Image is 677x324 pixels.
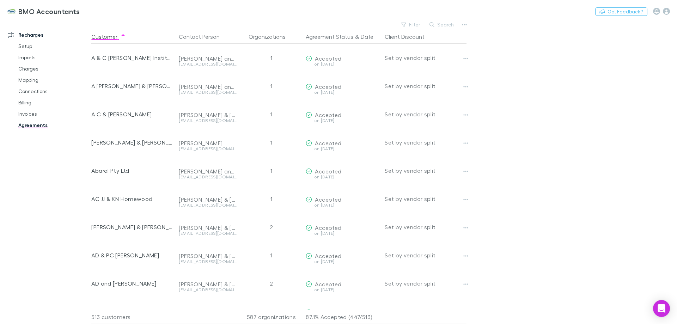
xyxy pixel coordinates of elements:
span: Accepted [315,252,341,259]
div: [EMAIL_ADDRESS][DOMAIN_NAME] [179,288,237,292]
div: AC JJ & KN Homewood [91,185,173,213]
div: 1 [239,128,303,157]
div: [EMAIL_ADDRESS][DOMAIN_NAME] [179,118,237,123]
button: Customer [91,30,126,44]
div: 1 [239,72,303,100]
div: AD and [PERSON_NAME] [91,269,173,298]
div: Open Intercom Messenger [653,300,670,317]
div: [PERSON_NAME] and [PERSON_NAME] [179,83,237,90]
div: A & C [PERSON_NAME] Institute of Biochemic Medicine [91,44,173,72]
div: [PERSON_NAME] & [PERSON_NAME] [179,196,237,203]
div: [PERSON_NAME] and [PERSON_NAME] [179,55,237,62]
p: 87.1% Accepted (447/513) [306,310,379,324]
div: 513 customers [91,310,176,324]
a: Setup [11,41,95,52]
div: [PERSON_NAME] & [PERSON_NAME] [179,281,237,288]
div: on [DATE] [306,231,379,236]
a: Charges [11,63,95,74]
div: Set by vendor split [385,185,466,213]
span: Accepted [315,83,341,90]
div: on [DATE] [306,90,379,94]
a: Invoices [11,108,95,120]
div: [EMAIL_ADDRESS][DOMAIN_NAME] [179,62,237,66]
div: on [DATE] [306,147,379,151]
div: Set by vendor split [385,157,466,185]
div: on [DATE] [306,203,379,207]
button: Filter [398,20,425,29]
div: on [DATE] [306,259,379,264]
div: [EMAIL_ADDRESS][DOMAIN_NAME] [179,231,237,236]
div: on [DATE] [306,175,379,179]
div: [EMAIL_ADDRESS][DOMAIN_NAME] [179,175,237,179]
div: [EMAIL_ADDRESS][DOMAIN_NAME] [179,259,237,264]
button: Got Feedback? [595,7,647,16]
div: Set by vendor split [385,213,466,241]
div: [PERSON_NAME] & [PERSON_NAME] [179,224,237,231]
span: Accepted [315,55,341,62]
div: Abaral Pty Ltd [91,157,173,185]
button: Date [361,30,373,44]
div: on [DATE] [306,62,379,66]
span: Accepted [315,140,341,146]
div: 1 [239,241,303,269]
span: Accepted [315,111,341,118]
div: [PERSON_NAME] & [PERSON_NAME] [91,128,173,157]
div: on [DATE] [306,288,379,292]
div: 2 [239,213,303,241]
div: 1 [239,185,303,213]
div: 1 [239,100,303,128]
div: on [DATE] [306,118,379,123]
div: Set by vendor split [385,72,466,100]
button: Client Discount [385,30,433,44]
div: AD & PC [PERSON_NAME] [91,241,173,269]
a: Imports [11,52,95,63]
span: Accepted [315,224,341,231]
a: Mapping [11,74,95,86]
div: Set by vendor split [385,241,466,269]
div: 587 organizations [239,310,303,324]
button: Agreement Status [306,30,353,44]
div: [EMAIL_ADDRESS][DOMAIN_NAME] [179,90,237,94]
button: Search [426,20,458,29]
div: [PERSON_NAME] and [PERSON_NAME] [179,309,237,316]
div: Set by vendor split [385,128,466,157]
div: [EMAIL_ADDRESS][DOMAIN_NAME] [179,203,237,207]
div: [PERSON_NAME] and [PERSON_NAME] [179,168,237,175]
a: Recharges [1,29,95,41]
div: [EMAIL_ADDRESS][DOMAIN_NAME] [179,147,237,151]
img: BMO Accountants's Logo [7,7,16,16]
button: Organizations [249,30,294,44]
div: [PERSON_NAME] & [PERSON_NAME] [179,111,237,118]
div: A [PERSON_NAME] & [PERSON_NAME] [91,72,173,100]
span: Accepted [315,309,341,316]
span: Accepted [315,281,341,287]
a: Agreements [11,120,95,131]
div: A C & [PERSON_NAME] [91,100,173,128]
a: Billing [11,97,95,108]
div: [PERSON_NAME] [179,140,237,147]
div: & [306,30,379,44]
h3: BMO Accountants [18,7,80,16]
div: 1 [239,44,303,72]
a: BMO Accountants [3,3,84,20]
span: Accepted [315,196,341,203]
button: Contact Person [179,30,228,44]
div: 2 [239,269,303,298]
div: 1 [239,157,303,185]
span: Accepted [315,168,341,175]
div: [PERSON_NAME] & [PERSON_NAME] Family Trust [91,213,173,241]
div: Set by vendor split [385,44,466,72]
div: Set by vendor split [385,100,466,128]
div: Set by vendor split [385,269,466,298]
div: [PERSON_NAME] & [PERSON_NAME] [179,252,237,259]
a: Connections [11,86,95,97]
